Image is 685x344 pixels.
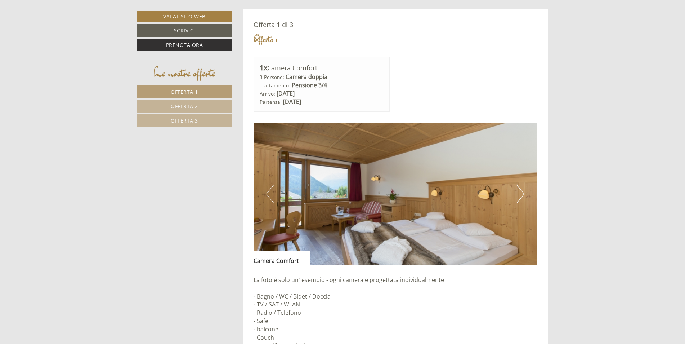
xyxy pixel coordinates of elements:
span: Offerta 1 [171,88,198,95]
b: [DATE] [283,98,301,106]
button: Previous [266,185,274,203]
small: Partenza: [260,98,282,105]
small: Trattamento: [260,82,290,89]
div: Offerta 1 [254,32,278,46]
div: lunedì [127,5,157,18]
b: Camera doppia [286,73,327,81]
b: [DATE] [277,89,295,97]
div: Buon giorno, come possiamo aiutarla? [5,19,119,41]
small: 3 Persone: [260,74,284,80]
button: Invia [248,190,284,203]
div: Camera Comfort [254,251,310,265]
div: Le nostre offerte [137,64,232,82]
img: image [254,123,537,265]
a: Prenota ora [137,39,232,51]
small: 11:21 [11,35,116,40]
small: Arrivo: [260,90,275,97]
span: Offerta 2 [171,103,198,110]
b: 1x [260,63,267,72]
a: Scrivici [137,24,232,37]
div: [GEOGRAPHIC_DATA] [11,21,116,27]
span: Offerta 3 [171,117,198,124]
b: Pensione 3/4 [292,81,327,89]
div: Camera Comfort [260,63,384,73]
a: Vai al sito web [137,11,232,22]
button: Next [517,185,524,203]
span: Offerta 1 di 3 [254,20,293,29]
